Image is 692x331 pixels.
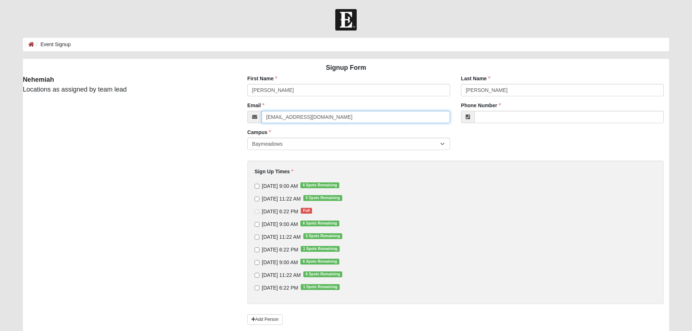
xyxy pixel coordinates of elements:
[247,129,271,136] label: Campus
[262,234,301,240] span: [DATE] 11:22 AM
[262,247,298,253] span: [DATE] 6:22 PM
[255,235,259,239] input: [DATE] 11:22 AM5 Spots Remaining
[255,197,259,201] input: [DATE] 11:22 AM5 Spots Remaining
[247,314,283,325] a: Add Person
[255,168,294,175] label: Sign Up Times
[262,196,301,202] span: [DATE] 11:22 AM
[262,221,298,227] span: [DATE] 9:00 AM
[303,233,342,239] span: 5 Spots Remaining
[255,222,259,227] input: [DATE] 9:00 AM6 Spots Remaining
[255,184,259,189] input: [DATE] 9:00 AM6 Spots Remaining
[303,195,342,201] span: 5 Spots Remaining
[303,271,342,277] span: 6 Spots Remaining
[300,259,339,265] span: 6 Spots Remaining
[262,285,298,291] span: [DATE] 6:22 PM
[34,41,71,48] li: Event Signup
[23,76,54,83] strong: Nehemiah
[262,183,298,189] span: [DATE] 9:00 AM
[255,286,259,290] input: [DATE] 6:22 PM1 Spots Remaining
[262,272,301,278] span: [DATE] 11:22 AM
[262,209,298,214] span: [DATE] 6:22 PM
[247,102,264,109] label: Email
[301,246,340,252] span: 1 Spots Remaining
[255,260,259,265] input: [DATE] 9:00 AM6 Spots Remaining
[255,247,259,252] input: [DATE] 6:22 PM1 Spots Remaining
[461,75,490,82] label: Last Name
[335,9,357,31] img: Church of Eleven22 Logo
[262,259,298,265] span: [DATE] 9:00 AM
[247,75,277,82] label: First Name
[255,273,259,278] input: [DATE] 11:22 AM6 Spots Remaining
[17,75,236,94] div: Locations as assigned by team lead
[301,208,312,214] span: Full
[461,102,501,109] label: Phone Number
[23,64,669,72] h4: Signup Form
[300,182,339,188] span: 6 Spots Remaining
[300,221,339,226] span: 6 Spots Remaining
[255,209,259,214] input: [DATE] 6:22 PMFull
[301,284,340,290] span: 1 Spots Remaining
